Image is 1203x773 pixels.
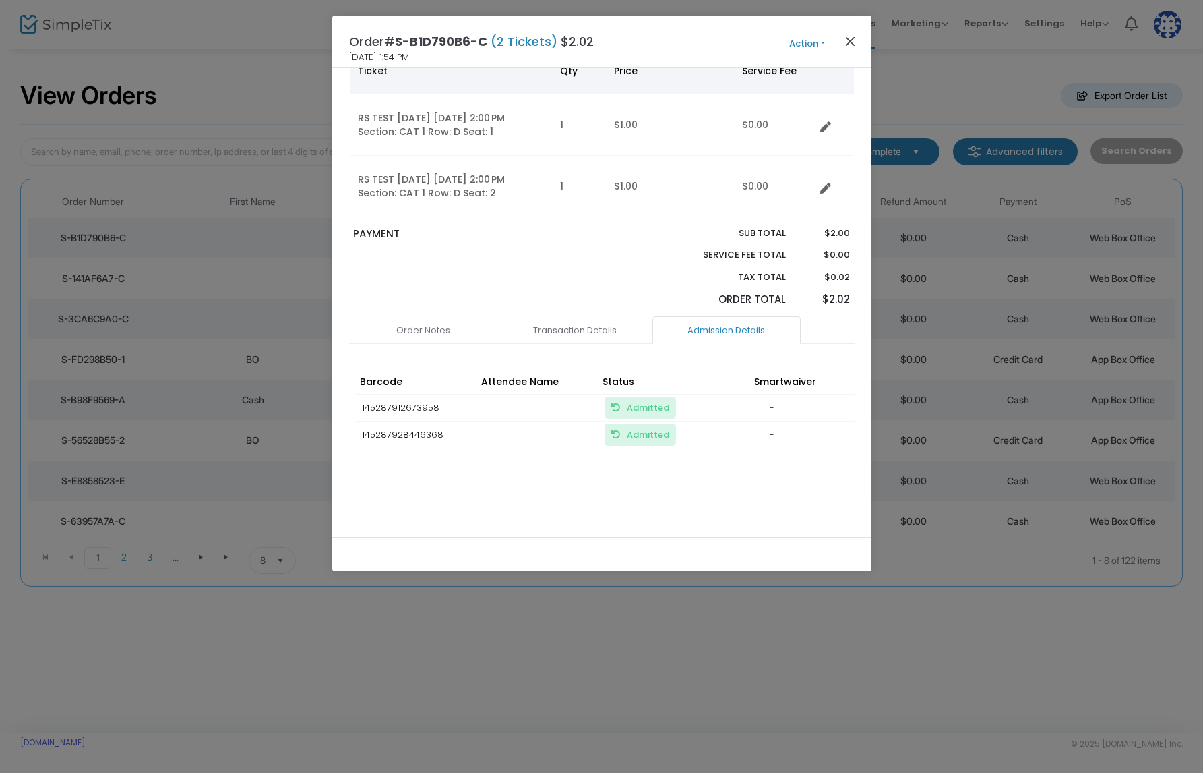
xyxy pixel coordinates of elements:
p: PAYMENT [353,227,595,242]
p: $2.02 [799,292,850,308]
th: Status [598,371,749,395]
p: Order Total [672,292,786,308]
h4: Order# $2.02 [349,32,594,51]
span: [DATE] 1:54 PM [349,51,409,64]
td: $0.00 [734,94,815,156]
p: Tax Total [672,270,786,284]
span: Admitted [627,428,669,441]
span: S-B1D790B6-C [395,33,487,50]
span: - [770,428,774,441]
th: Qty [552,47,606,94]
th: Service Fee [734,47,815,94]
th: Attendee Name [476,371,598,395]
a: Order Notes [349,316,497,345]
a: Admission Details [652,316,801,345]
th: Price [606,47,734,94]
td: $1.00 [606,156,734,217]
p: $0.00 [799,248,850,262]
td: $1.00 [606,94,734,156]
th: Ticket [350,47,552,94]
p: Sub total [672,227,786,240]
a: Transaction Details [501,316,649,345]
td: RS TEST [DATE] [DATE] 2:00 PM Section: CAT 1 Row: D Seat: 1 [350,94,552,156]
span: (2 Tickets) [487,33,561,50]
td: $0.00 [734,156,815,217]
p: $0.02 [799,270,850,284]
div: Data table [350,47,854,217]
td: 1 [552,156,606,217]
span: - [770,401,774,414]
th: Smartwaiver [749,371,871,395]
span: Admitted [627,401,669,414]
td: 145287928446368 [355,422,476,449]
td: 145287912673958 [355,394,476,422]
th: Barcode [355,371,476,395]
button: Close [841,32,859,50]
button: Action [767,36,848,51]
p: Service Fee Total [672,248,786,262]
td: RS TEST [DATE] [DATE] 2:00 PM Section: CAT 1 Row: D Seat: 2 [350,156,552,217]
td: 1 [552,94,606,156]
p: $2.00 [799,227,850,240]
